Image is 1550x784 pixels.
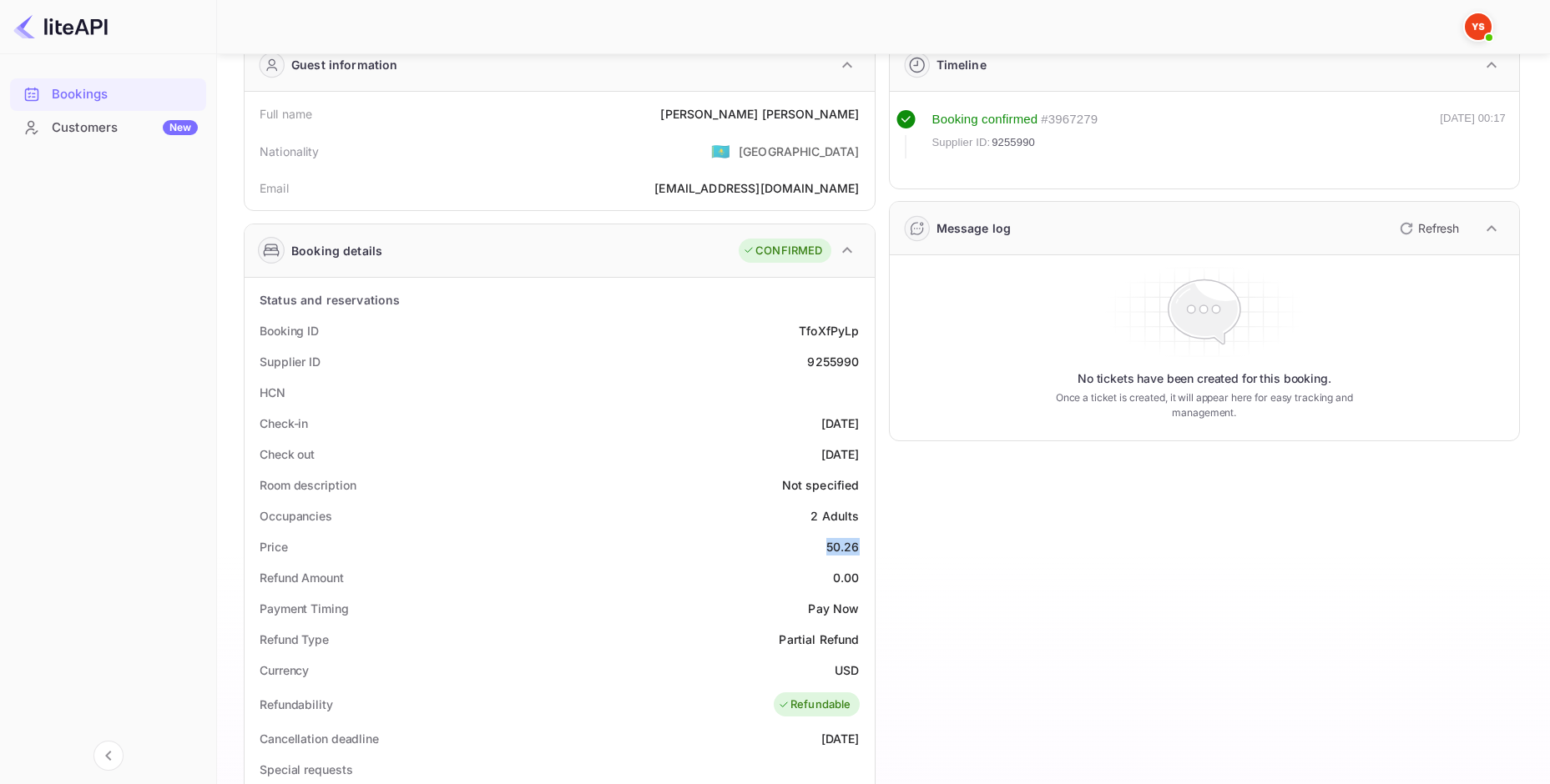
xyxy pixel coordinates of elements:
[10,78,206,109] a: Bookings
[778,696,851,713] div: Refundable
[1041,110,1098,129] div: # 3967279
[291,56,398,73] div: Guest information
[821,445,860,463] div: [DATE]
[782,476,860,494] div: Not specified
[260,569,344,586] div: Refund Amount
[711,136,730,166] span: United States
[1390,215,1466,242] button: Refresh
[260,761,352,778] div: Special requests
[826,538,860,555] div: 50.26
[260,353,321,370] div: Supplier ID
[260,291,400,309] div: Status and reservations
[1418,219,1459,237] p: Refresh
[932,110,1038,129] div: Booking confirmed
[260,661,309,679] div: Currency
[260,631,329,648] div: Refund Type
[52,85,198,104] div: Bookings
[13,13,108,40] img: LiteAPI logo
[291,242,382,259] div: Booking details
[992,134,1035,151] span: 9255990
[10,78,206,111] div: Bookings
[807,353,859,370] div: 9255990
[810,507,859,525] div: 2 Adults
[10,112,206,143] a: CustomersNew
[743,243,822,259] div: CONFIRMED
[93,741,124,771] button: Collapse navigation
[654,179,859,197] div: [EMAIL_ADDRESS][DOMAIN_NAME]
[10,112,206,144] div: CustomersNew
[260,143,320,160] div: Nationality
[937,219,1012,237] div: Message log
[260,476,356,494] div: Room description
[260,179,289,197] div: Email
[799,322,859,339] div: TfoXfPyLp
[808,600,859,617] div: Pay Now
[260,507,332,525] div: Occupancies
[260,384,285,401] div: HCN
[1465,13,1492,40] img: Yandex Support
[260,415,308,432] div: Check-in
[821,415,860,432] div: [DATE]
[835,661,859,679] div: USD
[260,445,315,463] div: Check out
[833,569,860,586] div: 0.00
[660,105,859,123] div: [PERSON_NAME] [PERSON_NAME]
[1078,370,1331,387] p: No tickets have been created for this booking.
[260,696,333,713] div: Refundability
[260,105,312,123] div: Full name
[260,730,379,747] div: Cancellation deadline
[779,631,859,648] div: Partial Refund
[821,730,860,747] div: [DATE]
[1035,390,1374,420] p: Once a ticket is created, it will appear here for easy tracking and management.
[260,322,319,339] div: Booking ID
[163,120,198,135] div: New
[260,538,288,555] div: Price
[1440,110,1506,158] div: [DATE] 00:17
[937,56,987,73] div: Timeline
[739,143,860,160] div: [GEOGRAPHIC_DATA]
[52,118,198,138] div: Customers
[260,600,349,617] div: Payment Timing
[932,134,991,151] span: Supplier ID:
